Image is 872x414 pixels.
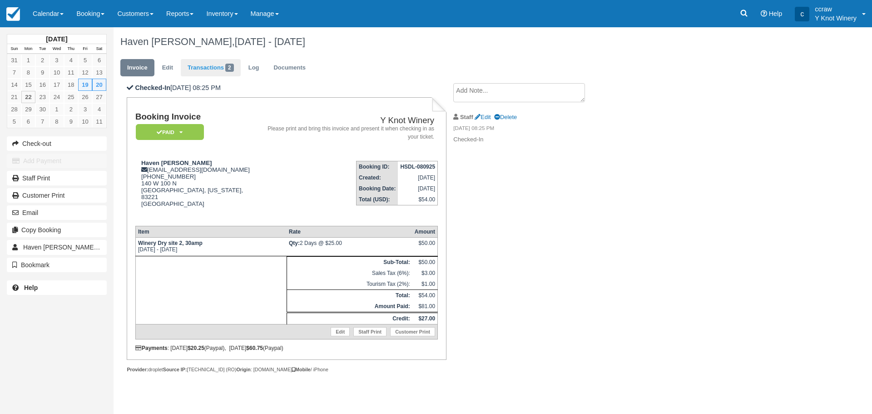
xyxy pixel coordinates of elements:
[412,257,438,268] td: $50.00
[120,59,154,77] a: Invoice
[135,238,287,256] td: [DATE] - [DATE]
[242,59,266,77] a: Log
[23,244,100,251] span: Haven [PERSON_NAME]
[7,188,107,203] a: Customer Print
[815,14,857,23] p: Y Knot Winery
[7,258,107,272] button: Bookmark
[127,366,446,373] div: droplet [TECHNICAL_ID] (RO) : [DOMAIN_NAME] / iPhone
[92,44,106,54] th: Sat
[412,301,438,313] td: $81.00
[225,64,234,72] span: 2
[35,115,50,128] a: 7
[246,345,263,351] strong: $60.75
[35,44,50,54] th: Tue
[815,5,857,14] p: ccraw
[390,327,435,336] a: Customer Print
[78,79,92,91] a: 19
[453,125,606,135] em: [DATE] 08:25 PM
[78,91,92,103] a: 26
[258,125,434,140] address: Please print and bring this invoice and present it when checking in as your ticket.
[235,36,305,47] span: [DATE] - [DATE]
[287,238,412,256] td: 2 Days @ $25.00
[267,59,312,77] a: Documents
[21,91,35,103] a: 22
[7,154,107,168] button: Add Payment
[92,91,106,103] a: 27
[21,103,35,115] a: 29
[357,194,398,205] th: Total (USD):
[287,290,412,301] th: Total:
[795,7,809,21] div: c
[50,66,64,79] a: 10
[412,268,438,279] td: $3.00
[400,164,435,170] strong: HSDL-080925
[35,79,50,91] a: 16
[453,135,606,144] p: Checked-In
[412,226,438,238] th: Amount
[50,103,64,115] a: 1
[7,223,107,237] button: Copy Booking
[769,10,783,17] span: Help
[138,240,203,246] strong: Winery Dry site 2, 30amp
[7,103,21,115] a: 28
[287,257,412,268] th: Sub-Total:
[64,79,78,91] a: 18
[331,327,350,336] a: Edit
[398,194,437,205] td: $54.00
[35,54,50,66] a: 2
[135,112,254,122] h1: Booking Invoice
[35,91,50,103] a: 23
[415,240,435,254] div: $50.00
[287,313,412,324] th: Credit:
[64,91,78,103] a: 25
[7,115,21,128] a: 5
[35,103,50,115] a: 30
[357,172,398,183] th: Created:
[398,183,437,194] td: [DATE]
[21,79,35,91] a: 15
[35,66,50,79] a: 9
[127,83,446,93] p: [DATE] 08:25 PM
[475,114,490,120] a: Edit
[135,160,254,219] div: [EMAIL_ADDRESS][DOMAIN_NAME] [PHONE_NUMBER] 140 W 100 N [GEOGRAPHIC_DATA], [US_STATE], 83221 [GEO...
[7,136,107,151] button: Check-out
[92,54,106,66] a: 6
[163,367,187,372] strong: Source IP:
[141,160,212,166] strong: Haven [PERSON_NAME]
[155,59,180,77] a: Edit
[287,279,412,290] td: Tourism Tax (2%):
[7,280,107,295] a: Help
[24,284,38,291] b: Help
[78,115,92,128] a: 10
[64,66,78,79] a: 11
[236,367,250,372] strong: Origin
[135,124,201,140] a: Paid
[64,44,78,54] th: Thu
[127,367,148,372] strong: Provider:
[412,279,438,290] td: $1.00
[287,268,412,279] td: Sales Tax (6%):
[78,54,92,66] a: 5
[21,115,35,128] a: 6
[412,290,438,301] td: $54.00
[92,103,106,115] a: 4
[7,91,21,103] a: 21
[287,226,412,238] th: Rate
[78,44,92,54] th: Fri
[120,36,761,47] h1: Haven [PERSON_NAME],
[64,103,78,115] a: 2
[64,115,78,128] a: 9
[357,161,398,172] th: Booking ID:
[287,301,412,313] th: Amount Paid:
[7,54,21,66] a: 31
[50,115,64,128] a: 8
[7,205,107,220] button: Email
[398,172,437,183] td: [DATE]
[21,44,35,54] th: Mon
[289,240,300,246] strong: Qty
[7,66,21,79] a: 7
[50,79,64,91] a: 17
[92,66,106,79] a: 13
[78,66,92,79] a: 12
[7,171,107,185] a: Staff Print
